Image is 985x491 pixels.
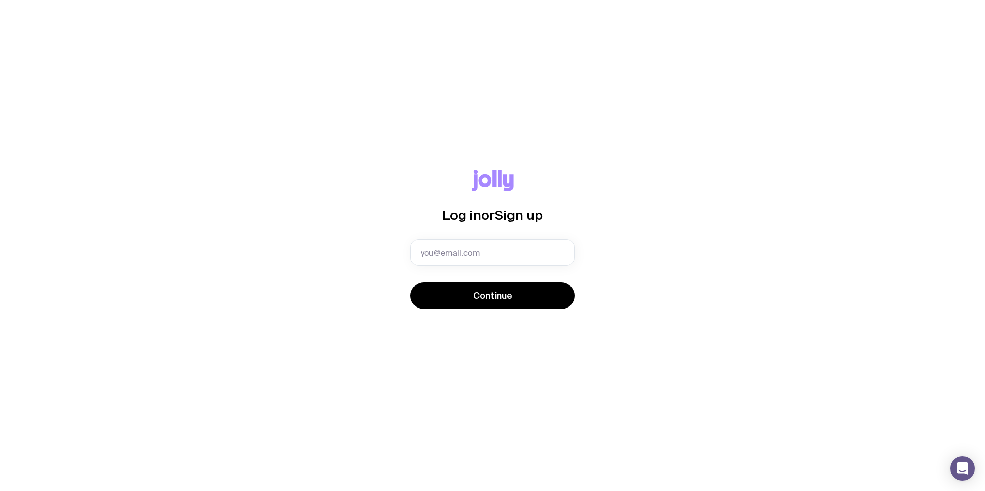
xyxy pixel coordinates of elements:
span: or [481,208,495,222]
div: Open Intercom Messenger [950,456,975,481]
span: Sign up [495,208,543,222]
input: you@email.com [410,239,575,266]
span: Log in [442,208,481,222]
button: Continue [410,282,575,309]
span: Continue [473,290,513,302]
